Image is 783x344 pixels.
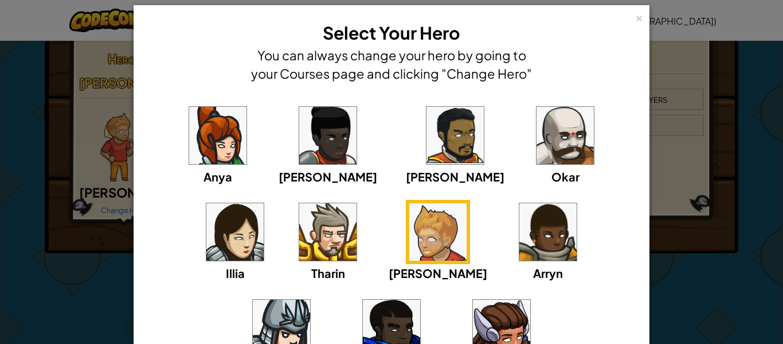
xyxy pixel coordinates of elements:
img: portrait.png [299,107,357,164]
img: portrait.png [519,203,577,261]
img: portrait.png [426,107,484,164]
h3: Select Your Hero [248,20,535,46]
img: portrait.png [409,203,467,261]
img: portrait.png [206,203,264,261]
h4: You can always change your hero by going to your Courses page and clicking "Change Hero" [248,46,535,83]
img: portrait.png [189,107,246,164]
div: × [635,10,643,22]
span: [PERSON_NAME] [389,266,487,280]
span: [PERSON_NAME] [279,169,377,184]
img: portrait.png [299,203,357,261]
span: [PERSON_NAME] [406,169,504,184]
span: Okar [551,169,580,184]
span: Tharin [311,266,345,280]
img: portrait.png [537,107,594,164]
span: Illia [226,266,245,280]
span: Arryn [533,266,563,280]
span: Anya [203,169,232,184]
